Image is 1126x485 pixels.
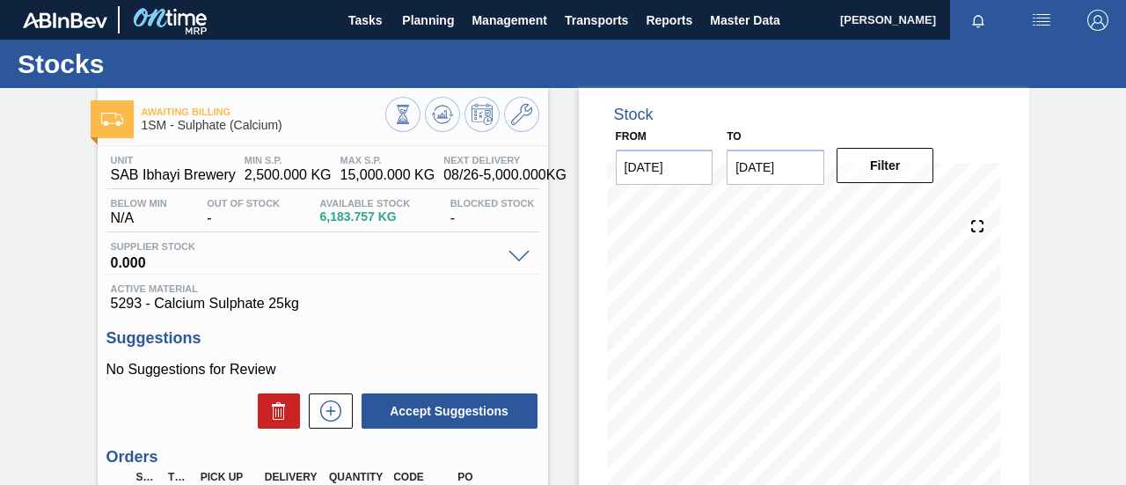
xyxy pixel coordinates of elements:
div: Stock [614,106,654,124]
span: Next Delivery [443,155,567,165]
label: to [727,130,741,143]
span: Tasks [346,10,384,31]
button: Filter [837,148,934,183]
span: Supplier Stock [111,241,500,252]
div: PO [453,471,523,483]
span: Awaiting Billing [142,107,385,117]
div: Quantity [325,471,394,483]
div: Code [389,471,458,483]
span: Available Stock [320,198,411,209]
span: Unit [111,155,236,165]
h3: Orders [106,448,539,467]
span: MAX S.P. [340,155,435,165]
img: Logout [1087,10,1108,31]
span: 5293 - Calcium Sulphate 25kg [111,296,535,312]
span: 08/26 - 5,000.000 KG [443,167,567,183]
span: Blocked Stock [450,198,535,209]
div: Delivery [260,471,330,483]
span: SAB Ibhayi Brewery [111,167,236,183]
h1: Stocks [18,54,330,74]
p: No Suggestions for Review [106,362,539,378]
span: Out Of Stock [207,198,280,209]
span: Management [472,10,547,31]
span: Planning [402,10,454,31]
div: Type [164,471,194,483]
button: Accept Suggestions [362,393,537,429]
label: From [616,130,647,143]
span: Reports [646,10,692,31]
button: Update Chart [425,97,460,132]
div: New suggestion [300,393,353,429]
span: MIN S.P. [245,155,332,165]
span: 1SM - Sulphate (Calcium) [142,119,385,132]
div: Accept Suggestions [353,392,539,430]
div: - [446,198,539,226]
span: Active Material [111,283,535,294]
button: Stocks Overview [385,97,420,132]
div: - [202,198,284,226]
div: Pick up [196,471,266,483]
span: 15,000.000 KG [340,167,435,183]
input: mm/dd/yyyy [616,150,713,185]
span: 0.000 [111,252,500,269]
span: 2,500.000 KG [245,167,332,183]
h3: Suggestions [106,329,539,348]
button: Go to Master Data / General [504,97,539,132]
div: Delete Suggestions [249,393,300,429]
div: N/A [106,198,172,226]
img: TNhmsLtSVTkK8tSr43FrP2fwEKptu5GPRR3wAAAABJRU5ErkJggg== [23,12,107,28]
input: mm/dd/yyyy [727,150,824,185]
button: Schedule Inventory [464,97,500,132]
img: Ícone [101,113,123,126]
img: userActions [1031,10,1052,31]
span: Master Data [710,10,779,31]
div: Step [132,471,163,483]
button: Notifications [950,8,1006,33]
span: Transports [565,10,628,31]
span: 6,183.757 KG [320,210,411,224]
span: Below Min [111,198,167,209]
